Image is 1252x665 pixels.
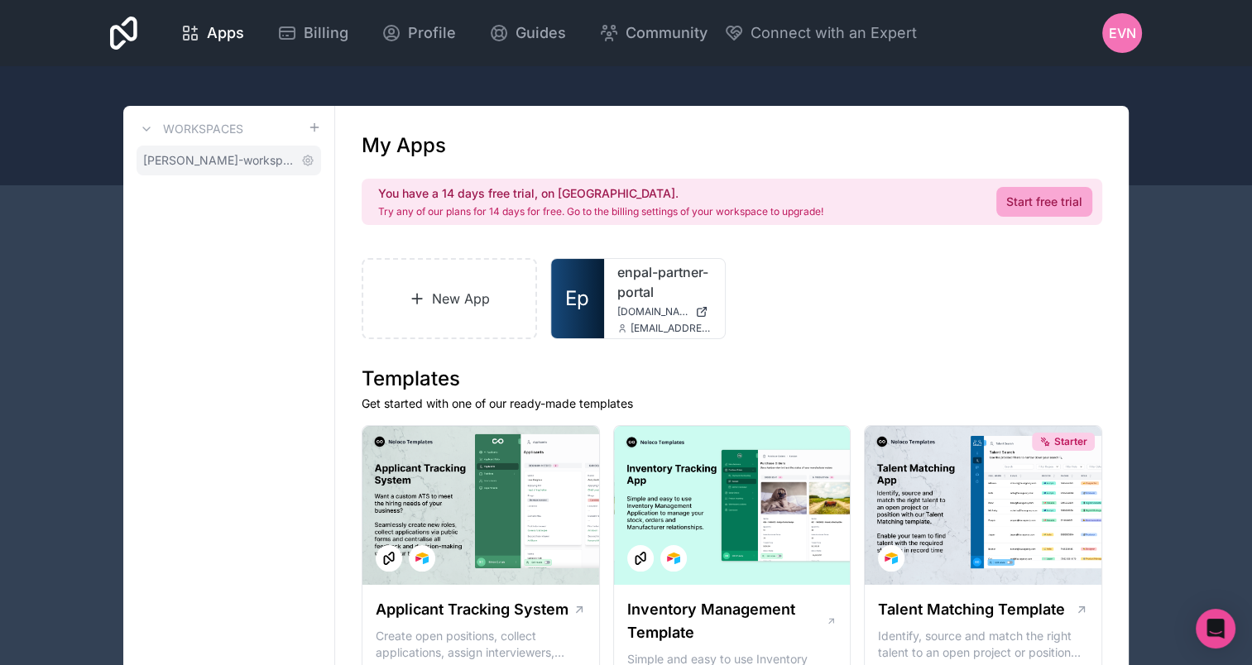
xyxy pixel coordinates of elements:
span: Billing [304,22,348,45]
h1: Templates [362,366,1102,392]
h1: My Apps [362,132,446,159]
a: [DOMAIN_NAME] [617,305,712,318]
a: Guides [476,15,579,51]
span: EVN [1109,23,1136,43]
img: Airtable Logo [415,552,429,565]
p: Try any of our plans for 14 days for free. Go to the billing settings of your workspace to upgrade! [378,205,823,218]
span: Community [626,22,708,45]
a: [PERSON_NAME]-workspace [137,146,321,175]
span: Profile [408,22,456,45]
span: [DOMAIN_NAME] [617,305,688,318]
a: Start free trial [996,187,1092,217]
h1: Talent Matching Template [878,598,1065,621]
p: Create open positions, collect applications, assign interviewers, centralise candidate feedback a... [376,628,586,661]
span: Starter [1054,435,1087,448]
button: Connect with an Expert [724,22,917,45]
a: Workspaces [137,119,243,139]
div: Open Intercom Messenger [1196,609,1235,648]
h3: Workspaces [163,121,243,137]
a: Profile [368,15,469,51]
a: New App [362,258,537,339]
h2: You have a 14 days free trial, on [GEOGRAPHIC_DATA]. [378,185,823,202]
a: Billing [264,15,362,51]
span: Connect with an Expert [751,22,917,45]
img: Airtable Logo [885,552,898,565]
p: Identify, source and match the right talent to an open project or position with our Talent Matchi... [878,628,1088,661]
h1: Applicant Tracking System [376,598,568,621]
span: [PERSON_NAME]-workspace [143,152,295,169]
a: enpal-partner-portal [617,262,712,302]
span: Guides [516,22,566,45]
span: Apps [207,22,244,45]
img: Airtable Logo [667,552,680,565]
a: Community [586,15,721,51]
p: Get started with one of our ready-made templates [362,395,1102,412]
a: Ep [551,259,604,338]
h1: Inventory Management Template [627,598,826,644]
a: Apps [167,15,257,51]
span: [EMAIL_ADDRESS][DOMAIN_NAME] [631,322,712,335]
span: Ep [565,285,589,312]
